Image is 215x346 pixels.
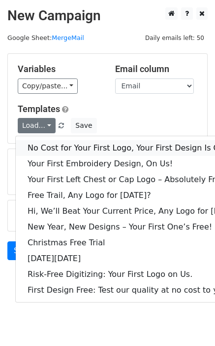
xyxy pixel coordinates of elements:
[142,34,208,41] a: Daily emails left: 50
[115,64,198,75] h5: Email column
[7,34,84,41] small: Google Sheet:
[7,241,40,260] a: Send
[71,118,96,133] button: Save
[18,104,60,114] a: Templates
[18,118,56,133] a: Load...
[18,78,78,94] a: Copy/paste...
[7,7,208,24] h2: New Campaign
[18,64,100,75] h5: Variables
[142,33,208,43] span: Daily emails left: 50
[52,34,84,41] a: MergeMail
